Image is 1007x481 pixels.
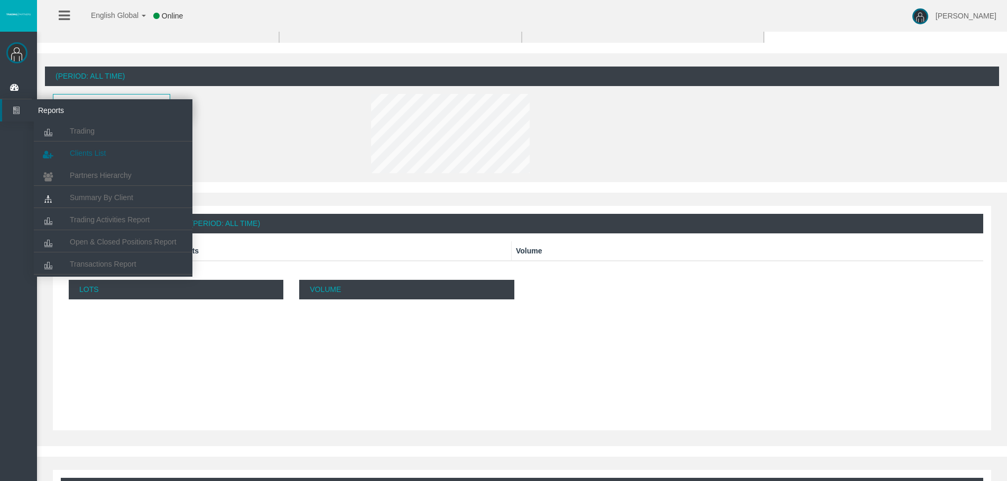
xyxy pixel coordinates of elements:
a: Open & Closed Positions Report [34,232,192,251]
a: Trading Activities Report [34,210,192,229]
a: Reports [2,99,192,121]
span: Online [162,12,183,20]
span: English Global [77,11,138,20]
p: Volume [299,280,514,299]
span: Commissions [54,95,150,111]
th: Lots [179,241,511,261]
span: Clients List [70,149,106,157]
span: Summary By Client [70,193,133,202]
div: (Period: All Time) [45,67,999,86]
span: Reports [30,99,134,121]
img: logo.svg [5,12,32,16]
span: Trading Activities Report [70,215,150,224]
span: Trading [70,127,95,135]
span: Partners Hierarchy [70,171,132,180]
a: Partners Hierarchy [34,166,192,185]
div: Volume Traded By Platform (Period: All Time) [61,214,983,233]
span: Transactions Report [70,260,136,268]
a: Trading [34,121,192,140]
a: Clients List [34,144,192,163]
th: Volume [511,241,983,261]
img: user-image [912,8,928,24]
p: Lots [69,280,283,299]
span: [PERSON_NAME] [936,12,996,20]
a: Summary By Client [34,188,192,207]
span: Open & Closed Positions Report [70,238,177,246]
a: Transactions Report [34,254,192,273]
